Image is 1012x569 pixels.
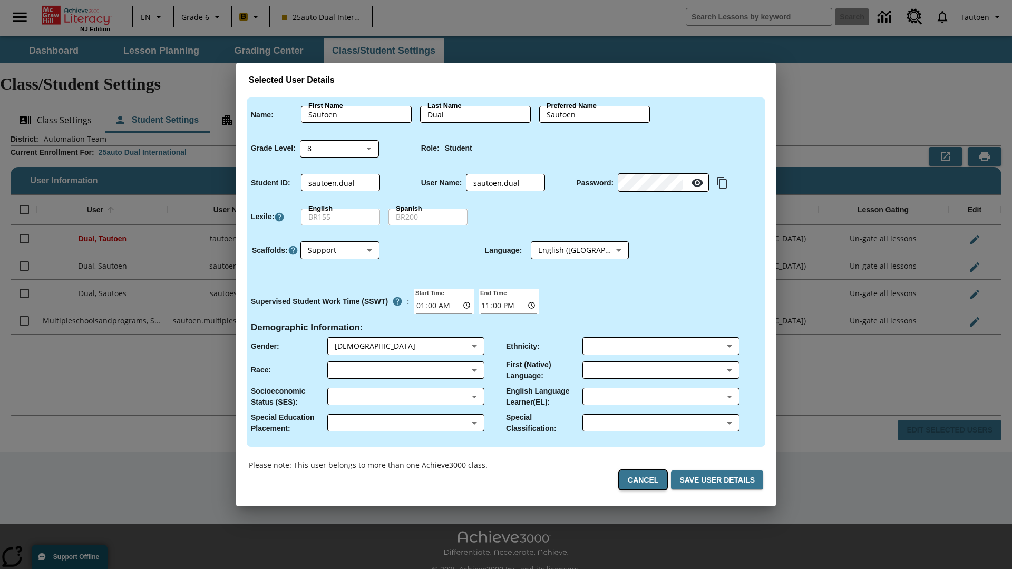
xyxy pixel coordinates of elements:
[506,412,582,434] p: Special Classification :
[288,245,298,256] button: Click here to know more about Scaffolds
[300,140,379,157] div: Grade Level
[388,292,407,311] button: Supervised Student Work Time is the timeframe when students can take LevelSet and when lessons ar...
[335,341,468,351] div: Female
[713,174,731,192] button: Copy text to clipboard
[308,204,333,213] label: English
[547,101,597,111] label: Preferred Name
[479,288,507,297] label: End Time
[576,178,614,189] p: Password :
[300,140,379,157] div: 8
[671,470,763,490] button: Save User Details
[251,292,410,311] div: :
[251,296,388,307] p: Supervised Student Work Time (SSWT)
[427,101,461,111] label: Last Name
[531,242,629,259] div: English ([GEOGRAPHIC_DATA])
[251,143,296,154] p: Grade Level :
[308,101,343,111] label: First Name
[687,172,708,193] button: Reveal Password
[506,341,540,352] p: Ethnicity :
[251,341,279,352] p: Gender :
[300,242,379,259] div: Scaffolds
[251,412,327,434] p: Special Education Placement :
[301,174,380,191] div: Student ID
[251,178,290,189] p: Student ID :
[300,242,379,259] div: Support
[251,211,274,222] p: Lexile :
[251,110,274,121] p: Name :
[414,288,444,297] label: Start Time
[251,386,327,408] p: Socioeconomic Status (SES) :
[421,178,462,189] p: User Name :
[421,143,440,154] p: Role :
[466,174,545,191] div: User Name
[249,459,488,470] p: Please note: This user belongs to more than one Achieve3000 class.
[252,245,288,256] p: Scaffolds :
[396,204,422,213] label: Spanish
[531,242,629,259] div: Language
[251,322,363,333] h4: Demographic Information :
[506,386,582,408] p: English Language Learner(EL) :
[251,365,271,376] p: Race :
[445,143,472,154] p: Student
[618,174,709,192] div: Password
[506,359,582,381] p: First (Native) Language :
[274,212,285,222] a: Click here to know more about Lexiles, Will open in new tab
[619,470,667,490] button: Cancel
[249,75,763,85] h3: Selected User Details
[485,245,522,256] p: Language :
